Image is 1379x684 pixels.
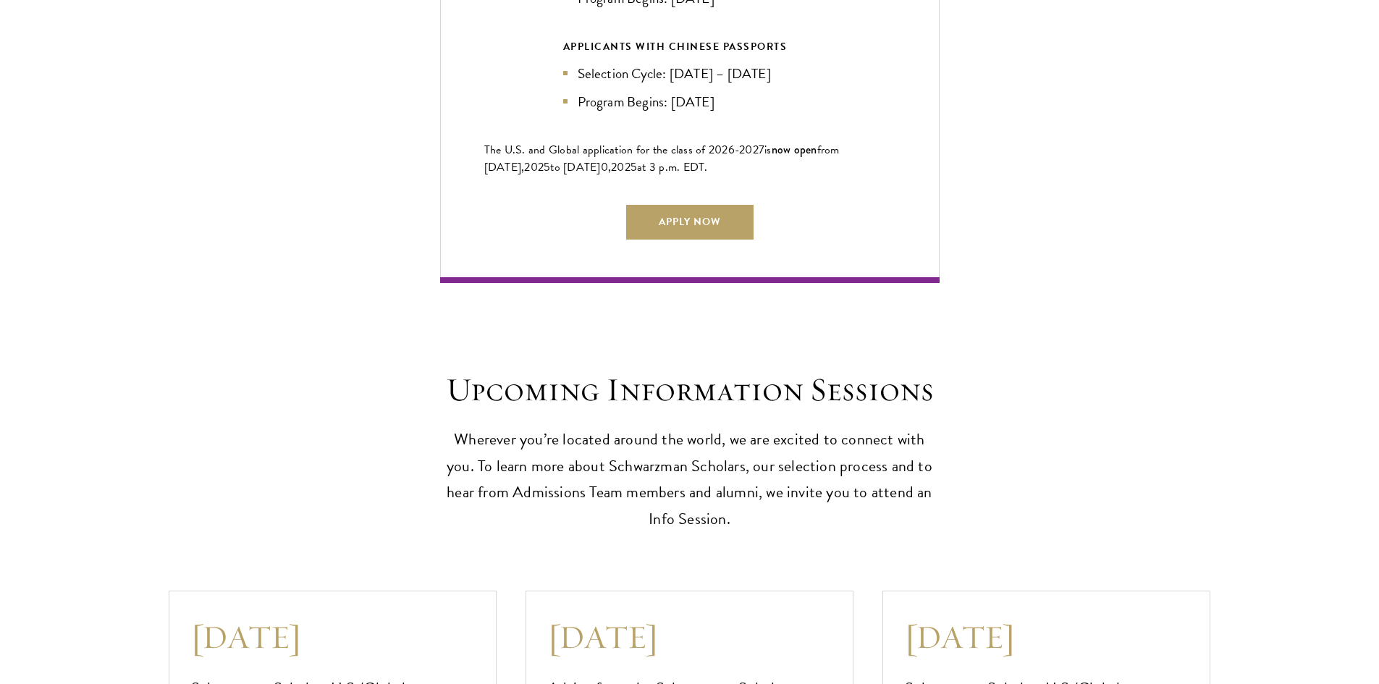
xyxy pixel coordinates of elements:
[563,91,817,112] li: Program Begins: [DATE]
[608,159,611,176] span: ,
[524,159,544,176] span: 202
[637,159,708,176] span: at 3 p.m. EDT.
[631,159,637,176] span: 5
[440,370,940,410] h2: Upcoming Information Sessions
[440,426,940,533] p: Wherever you’re located around the world, we are excited to connect with you. To learn more about...
[626,205,754,240] a: Apply Now
[484,141,728,159] span: The U.S. and Global application for the class of 202
[563,63,817,84] li: Selection Cycle: [DATE] – [DATE]
[759,141,764,159] span: 7
[601,159,608,176] span: 0
[772,141,817,158] span: now open
[728,141,735,159] span: 6
[563,38,817,56] div: APPLICANTS WITH CHINESE PASSPORTS
[611,159,631,176] span: 202
[191,617,474,657] h3: [DATE]
[548,617,831,657] h3: [DATE]
[905,617,1188,657] h3: [DATE]
[764,141,772,159] span: is
[735,141,759,159] span: -202
[544,159,550,176] span: 5
[550,159,600,176] span: to [DATE]
[484,141,840,176] span: from [DATE],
